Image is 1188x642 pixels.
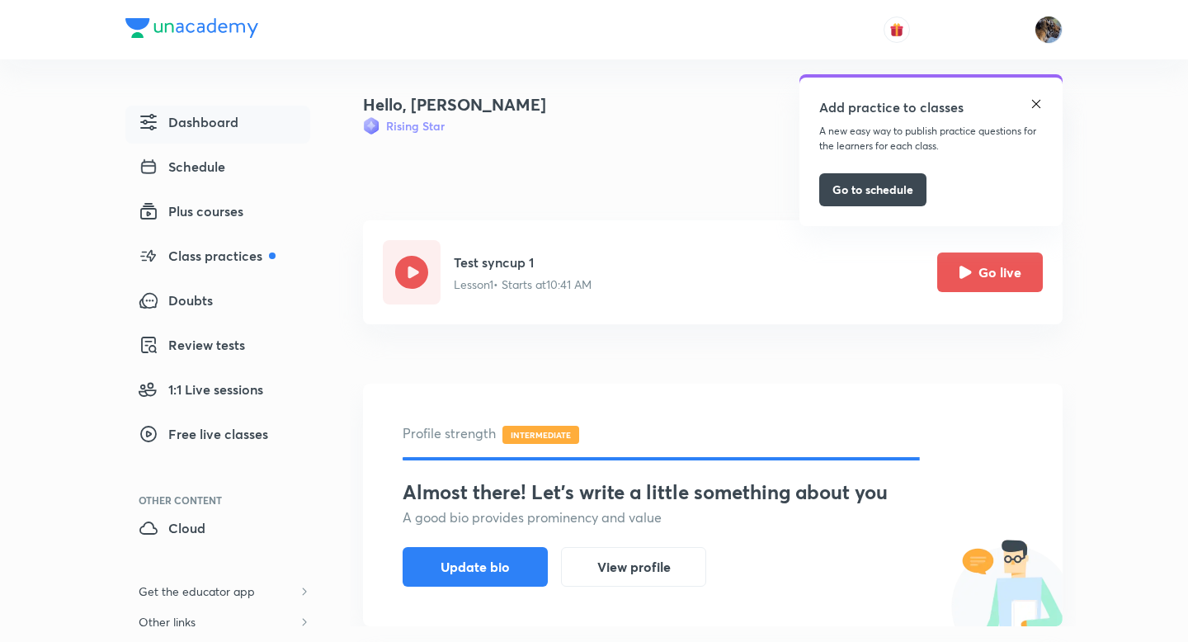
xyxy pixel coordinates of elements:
[1041,578,1170,624] iframe: Help widget launcher
[502,426,579,444] span: INTERMEDIATE
[403,423,1023,444] h5: Profile strength
[125,18,258,38] img: Company Logo
[125,18,258,42] a: Company Logo
[363,92,546,117] h4: Hello, [PERSON_NAME]
[139,495,310,505] div: Other Content
[1030,97,1043,111] img: close
[139,518,205,538] span: Cloud
[125,576,268,607] h6: Get the educator app
[363,117,379,135] img: Badge
[386,117,445,135] h6: Rising Star
[125,373,310,411] a: 1:1 Live sessions
[403,480,1023,504] h3: Almost there! Let's write a little something about you
[454,253,592,272] h5: Test syncup 1
[139,201,243,221] span: Plus courses
[139,380,263,399] span: 1:1 Live sessions
[125,239,310,277] a: Class practices
[139,246,276,266] span: Class practices
[125,328,310,366] a: Review tests
[125,512,310,550] a: Cloud
[125,284,310,322] a: Doubts
[139,335,245,355] span: Review tests
[454,276,592,293] p: Lesson 1 • Starts at 10:41 AM
[819,124,1043,153] p: A new easy way to publish practice questions for the learners for each class.
[819,173,926,206] button: Go to schedule
[561,547,706,587] button: View profile
[125,607,209,637] h6: Other links
[125,106,310,144] a: Dashboard
[139,112,238,132] span: Dashboard
[139,290,213,310] span: Doubts
[403,507,1023,527] h5: A good bio provides prominency and value
[125,195,310,233] a: Plus courses
[1035,16,1063,44] img: Chayan Mehta
[125,418,310,456] a: Free live classes
[937,253,1043,292] button: Go live
[819,97,964,117] h5: Add practice to classes
[139,424,268,444] span: Free live classes
[125,150,310,188] a: Schedule
[889,22,904,37] img: avatar
[139,157,225,177] span: Schedule
[403,547,548,587] button: Update bio
[884,17,910,43] button: avatar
